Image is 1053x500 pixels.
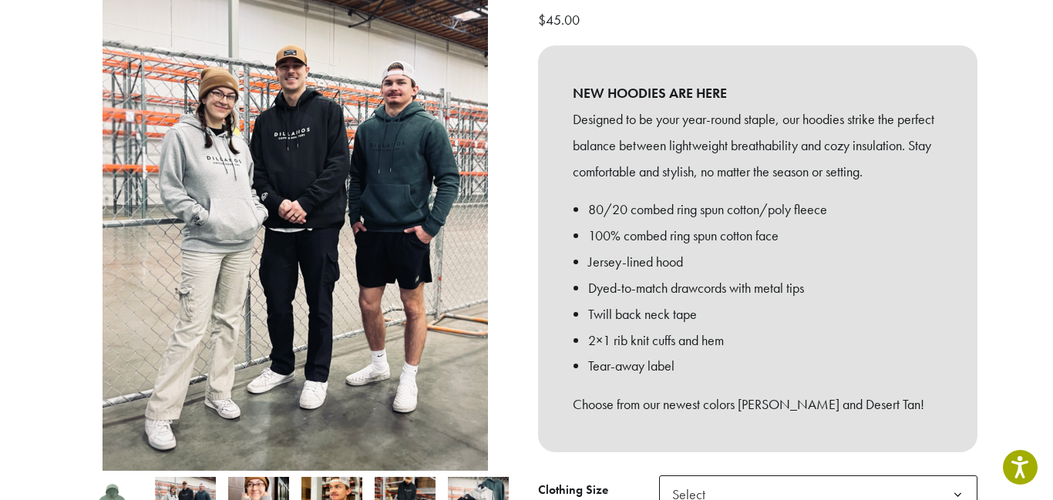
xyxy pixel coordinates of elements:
[588,223,943,249] li: 100% combed ring spun cotton face
[588,196,943,223] li: 80/20 combed ring spun cotton/poly fleece
[538,11,584,29] bdi: 45.00
[588,275,943,301] li: Dyed-to-match drawcords with metal tips
[588,353,943,379] li: Tear-away label
[573,391,943,418] p: Choose from our newest colors [PERSON_NAME] and Desert Tan!
[588,249,943,275] li: Jersey-lined hood
[573,80,943,106] b: NEW HOODIES ARE HERE
[538,11,546,29] span: $
[573,106,943,184] p: Designed to be your year-round staple, our hoodies strike the perfect balance between lightweight...
[588,301,943,327] li: Twill back neck tape
[588,327,943,354] li: 2×1 rib knit cuffs and hem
